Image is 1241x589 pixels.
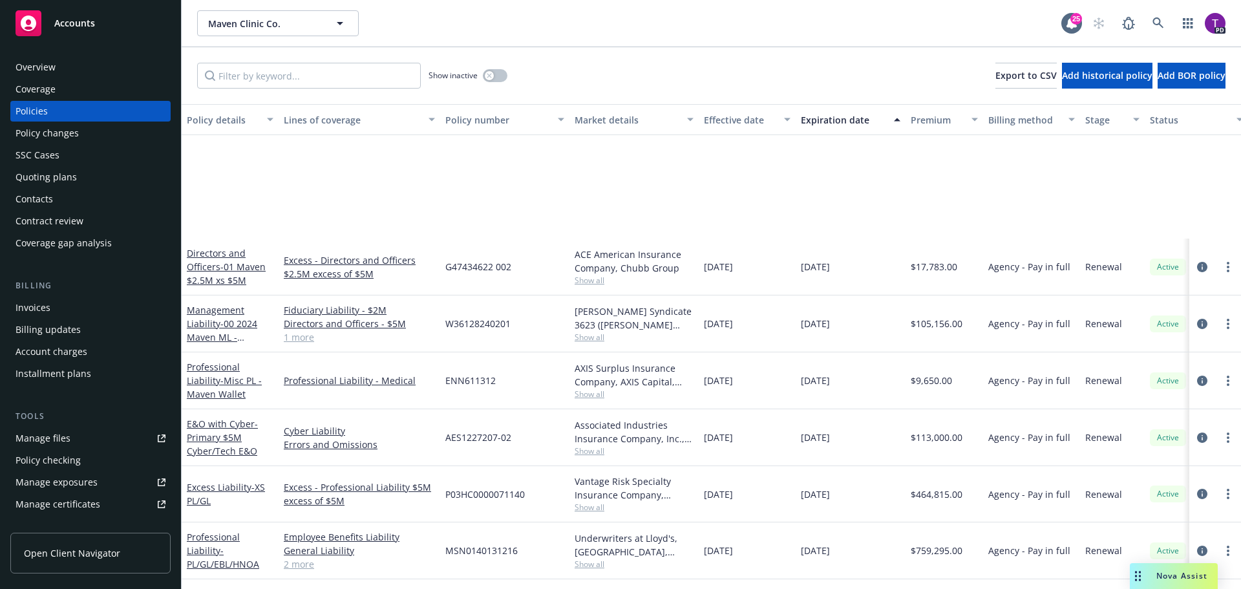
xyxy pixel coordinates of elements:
button: Add historical policy [1062,63,1152,89]
button: Effective date [699,104,796,135]
button: Policy number [440,104,569,135]
a: General Liability [284,544,435,557]
span: AES1227207-02 [445,431,511,444]
div: Tools [10,410,171,423]
div: Lines of coverage [284,113,421,127]
div: Manage files [16,428,70,449]
div: Policy details [187,113,259,127]
span: MSN0140131216 [445,544,518,557]
span: [DATE] [704,544,733,557]
a: Policies [10,101,171,122]
span: Active [1155,545,1181,557]
div: Underwriters at Lloyd's, [GEOGRAPHIC_DATA], [PERSON_NAME] of London, CFC Underwriting, Amwins [575,531,694,559]
div: Manage certificates [16,494,100,515]
span: ENN611312 [445,374,496,387]
a: circleInformation [1194,486,1210,502]
span: Agency - Pay in full [988,431,1070,444]
a: Professional Liability [187,361,262,400]
a: Policy checking [10,450,171,471]
span: Open Client Navigator [24,546,120,560]
span: Nova Assist [1156,570,1207,581]
button: Premium [906,104,983,135]
a: Invoices [10,297,171,318]
a: Professional Liability [187,531,259,570]
a: 2 more [284,557,435,571]
a: Employee Benefits Liability [284,530,435,544]
span: $113,000.00 [911,431,962,444]
button: Lines of coverage [279,104,440,135]
span: Export to CSV [995,69,1057,81]
span: $105,156.00 [911,317,962,330]
a: Quoting plans [10,167,171,187]
span: Active [1155,432,1181,444]
span: [DATE] [704,487,733,501]
button: Expiration date [796,104,906,135]
a: more [1220,486,1236,502]
div: Account charges [16,341,87,362]
span: Agency - Pay in full [988,317,1070,330]
div: AXIS Surplus Insurance Company, AXIS Capital, Amwins [575,361,694,389]
div: Drag to move [1130,563,1146,589]
span: $17,783.00 [911,260,957,273]
div: Billing updates [16,319,81,340]
span: W36128240201 [445,317,511,330]
span: [DATE] [704,431,733,444]
span: Agency - Pay in full [988,260,1070,273]
a: Manage certificates [10,494,171,515]
a: Excess - Directors and Officers $2.5M excess of $5M [284,253,435,281]
span: Active [1155,375,1181,387]
span: Active [1155,318,1181,330]
a: Cyber Liability [284,424,435,438]
span: Active [1155,488,1181,500]
div: Policy number [445,113,550,127]
div: Vantage Risk Specialty Insurance Company, Vantage Risk, Amwins [575,475,694,502]
div: Associated Industries Insurance Company, Inc., AmTrust Financial Services, Amwins [575,418,694,445]
button: Stage [1080,104,1145,135]
a: Excess - Professional Liability $5M excess of $5M [284,480,435,508]
span: Agency - Pay in full [988,544,1070,557]
a: Directors and Officers - $5M [284,317,435,330]
a: Overview [10,57,171,78]
a: more [1220,430,1236,445]
span: Show all [575,502,694,513]
span: - 01 Maven $2.5M xs $5M [187,261,266,286]
a: Search [1145,10,1171,36]
div: Market details [575,113,679,127]
span: - Primary $5M Cyber/Tech E&O [187,418,258,457]
div: ACE American Insurance Company, Chubb Group [575,248,694,275]
span: Add BOR policy [1158,69,1225,81]
a: Coverage [10,79,171,100]
span: Active [1155,261,1181,273]
a: Contacts [10,189,171,209]
span: Add historical policy [1062,69,1152,81]
div: Coverage gap analysis [16,233,112,253]
a: Installment plans [10,363,171,384]
button: Add BOR policy [1158,63,1225,89]
a: Professional Liability - Medical [284,374,435,387]
button: Policy details [182,104,279,135]
a: more [1220,373,1236,389]
span: $759,295.00 [911,544,962,557]
button: Nova Assist [1130,563,1218,589]
span: Show all [575,389,694,400]
span: Renewal [1085,544,1122,557]
a: Report a Bug [1116,10,1141,36]
span: Renewal [1085,431,1122,444]
span: Manage exposures [10,472,171,493]
span: Show all [575,332,694,343]
input: Filter by keyword... [197,63,421,89]
span: [DATE] [801,544,830,557]
span: [DATE] [704,260,733,273]
div: Invoices [16,297,50,318]
div: Billing method [988,113,1061,127]
div: Installment plans [16,363,91,384]
span: - Misc PL - Maven Wallet [187,374,262,400]
span: Show all [575,559,694,570]
div: Status [1150,113,1229,127]
span: - PL/GL/EBL/HNOA [187,544,259,570]
a: more [1220,543,1236,559]
span: Renewal [1085,374,1122,387]
span: [DATE] [801,431,830,444]
a: more [1220,316,1236,332]
button: Market details [569,104,699,135]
